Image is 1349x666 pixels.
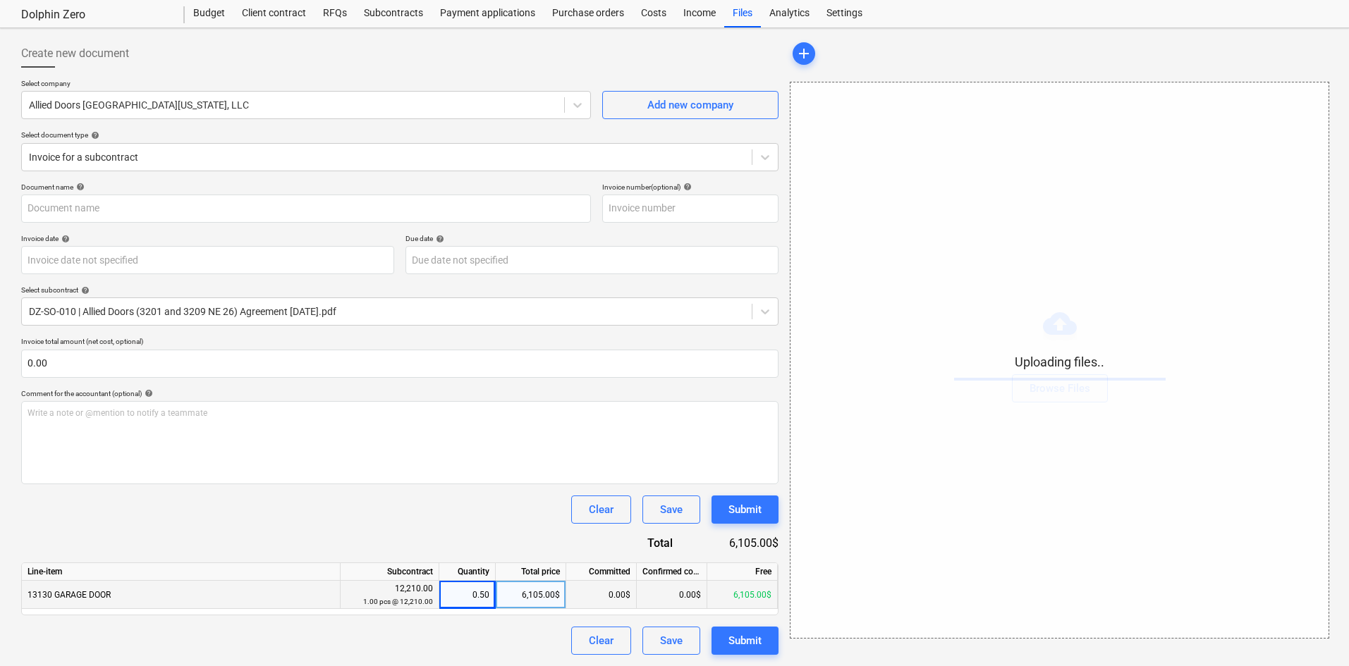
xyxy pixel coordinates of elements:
div: Comment for the accountant (optional) [21,389,779,398]
button: Save [642,627,700,655]
div: Uploading files..Browse Files [790,82,1329,639]
div: 6,105.00$ [707,581,778,609]
div: Clear [589,631,614,650]
button: Clear [571,495,631,524]
span: help [433,235,444,243]
div: Save [660,631,683,650]
div: Add new company [647,96,733,114]
div: Save [660,500,683,519]
div: 0.00$ [566,581,637,609]
div: Dolphin Zero [21,8,168,23]
div: Free [707,563,778,581]
div: 6,105.00$ [496,581,566,609]
p: Select company [21,79,591,91]
span: 13130 GARAGE DOOR [28,590,111,600]
div: Confirmed costs [637,563,707,581]
div: Due date [405,234,779,243]
input: Invoice total amount (net cost, optional) [21,350,779,378]
div: Total price [496,563,566,581]
button: Submit [712,627,779,655]
input: Invoice date not specified [21,246,394,274]
div: 6,105.00$ [695,535,779,551]
span: Create new document [21,45,129,62]
span: add [795,45,812,62]
small: 1.00 pcs @ 12,210.00 [363,598,433,605]
div: Quantity [439,563,496,581]
div: 0.00$ [637,581,707,609]
div: Submit [728,500,762,519]
span: help [78,286,90,295]
div: Document name [21,183,591,192]
button: Add new company [602,91,779,119]
div: Clear [589,500,614,519]
input: Due date not specified [405,246,779,274]
div: Line-item [22,563,341,581]
span: help [59,235,70,243]
div: Committed [566,563,637,581]
iframe: Chat Widget [1278,598,1349,666]
p: Uploading files.. [954,354,1166,371]
div: Invoice date [21,234,394,243]
div: 12,210.00 [346,582,433,608]
span: help [88,131,99,140]
div: Invoice number (optional) [602,183,779,192]
div: Total [595,535,695,551]
button: Save [642,495,700,524]
input: Document name [21,195,591,223]
button: Submit [712,495,779,524]
div: Select document type [21,130,779,140]
span: help [73,183,85,191]
div: 0.50 [445,581,489,609]
span: help [680,183,692,191]
div: Select subcontract [21,285,779,295]
div: Submit [728,631,762,650]
input: Invoice number [602,195,779,223]
span: help [142,389,153,397]
p: Invoice total amount (net cost, optional) [21,337,779,349]
button: Clear [571,627,631,655]
div: Subcontract [341,563,439,581]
